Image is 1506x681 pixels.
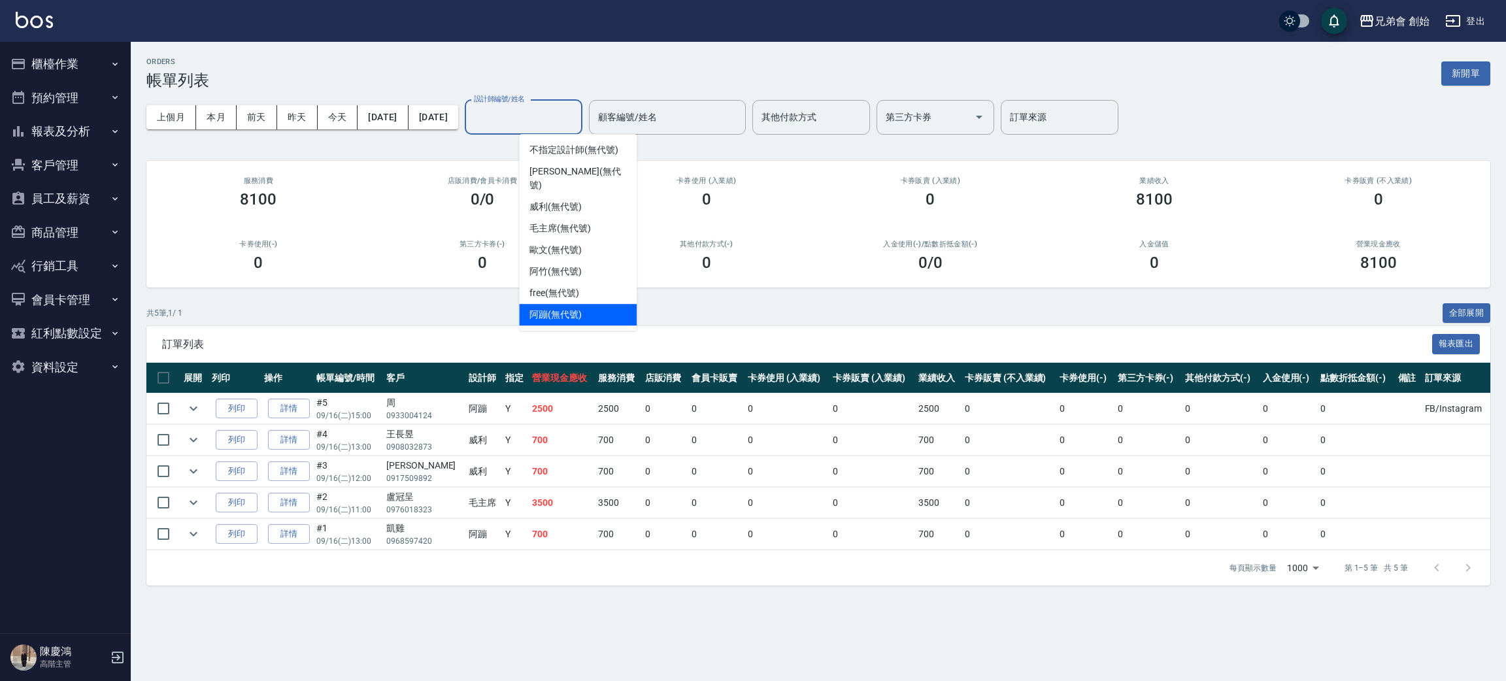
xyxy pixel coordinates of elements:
td: 3500 [529,488,595,518]
td: 0 [642,393,688,424]
h2: 其他付款方式(-) [610,240,803,248]
button: 昨天 [277,105,318,129]
span: free (無代號) [529,286,579,300]
td: 0 [1056,488,1114,518]
td: Y [502,425,529,456]
th: 服務消費 [595,363,641,393]
a: 詳情 [268,493,310,513]
td: 威利 [465,456,502,487]
td: 0 [1114,488,1182,518]
p: 09/16 (二) 11:00 [316,504,380,516]
img: Person [10,644,37,671]
a: 詳情 [268,399,310,419]
td: 0 [829,425,914,456]
td: 0 [642,488,688,518]
button: expand row [184,430,203,450]
a: 詳情 [268,430,310,450]
p: 0976018323 [386,504,462,516]
td: 700 [529,519,595,550]
span: 不指定設計師 (無代號) [529,143,618,157]
h3: 0 [1150,254,1159,272]
td: 0 [1317,456,1395,487]
a: 報表匯出 [1432,337,1481,350]
button: 兄弟會 創始 [1354,8,1435,35]
div: 盧冠呈 [386,490,462,504]
button: expand row [184,399,203,418]
td: 700 [915,519,962,550]
td: 0 [688,488,745,518]
a: 詳情 [268,524,310,544]
th: 卡券販賣 (不入業績) [962,363,1056,393]
td: 0 [745,488,829,518]
td: Y [502,488,529,518]
h3: 8100 [1360,254,1397,272]
td: 0 [642,425,688,456]
h2: 卡券使用 (入業績) [610,176,803,185]
td: 0 [829,519,914,550]
th: 店販消費 [642,363,688,393]
h3: 服務消費 [162,176,355,185]
th: 帳單編號/時間 [313,363,383,393]
td: 0 [1182,456,1260,487]
button: 今天 [318,105,358,129]
td: 3500 [595,488,641,518]
th: 卡券使用(-) [1056,363,1114,393]
p: 09/16 (二) 15:00 [316,410,380,422]
div: 1000 [1282,550,1324,586]
th: 客戶 [383,363,465,393]
th: 卡券販賣 (入業績) [829,363,914,393]
td: 0 [1056,393,1114,424]
button: 登出 [1440,9,1490,33]
h2: 業績收入 [1058,176,1251,185]
td: Y [502,393,529,424]
span: [PERSON_NAME] (無代號) [529,165,626,192]
button: 全部展開 [1443,303,1491,324]
button: 前天 [237,105,277,129]
span: 阿蹦 (無代號) [529,308,582,322]
td: 3500 [915,488,962,518]
td: 0 [1260,425,1317,456]
h2: 入金儲值 [1058,240,1251,248]
td: 0 [1182,519,1260,550]
td: 0 [1056,425,1114,456]
td: 0 [1114,425,1182,456]
div: 周 [386,396,462,410]
div: 兄弟會 創始 [1375,13,1430,29]
button: expand row [184,524,203,544]
td: 0 [1260,488,1317,518]
a: 新開單 [1441,67,1490,79]
button: 本月 [196,105,237,129]
span: 威利 (無代號) [529,200,582,214]
td: 0 [1317,393,1395,424]
div: 凱雞 [386,522,462,535]
button: expand row [184,461,203,481]
button: 上個月 [146,105,196,129]
p: 0917509892 [386,473,462,484]
th: 會員卡販賣 [688,363,745,393]
td: 0 [1182,488,1260,518]
td: 0 [1182,425,1260,456]
h3: 0 [702,254,711,272]
button: 客戶管理 [5,148,125,182]
h2: 店販消費 /會員卡消費 [386,176,579,185]
button: 列印 [216,493,258,513]
td: 0 [1182,393,1260,424]
td: 0 [1317,488,1395,518]
th: 備註 [1395,363,1422,393]
h2: 卡券使用(-) [162,240,355,248]
h2: 第三方卡券(-) [386,240,579,248]
button: 紅利點數設定 [5,316,125,350]
td: 威利 [465,425,502,456]
button: 資料設定 [5,350,125,384]
span: 訂單列表 [162,338,1432,351]
td: 0 [1114,393,1182,424]
button: 商品管理 [5,216,125,250]
p: 高階主管 [40,658,107,670]
p: 0968597420 [386,535,462,547]
td: 0 [688,393,745,424]
h2: ORDERS [146,58,209,66]
td: Y [502,456,529,487]
td: 0 [688,519,745,550]
td: 0 [688,456,745,487]
h2: 入金使用(-) /點數折抵金額(-) [834,240,1027,248]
